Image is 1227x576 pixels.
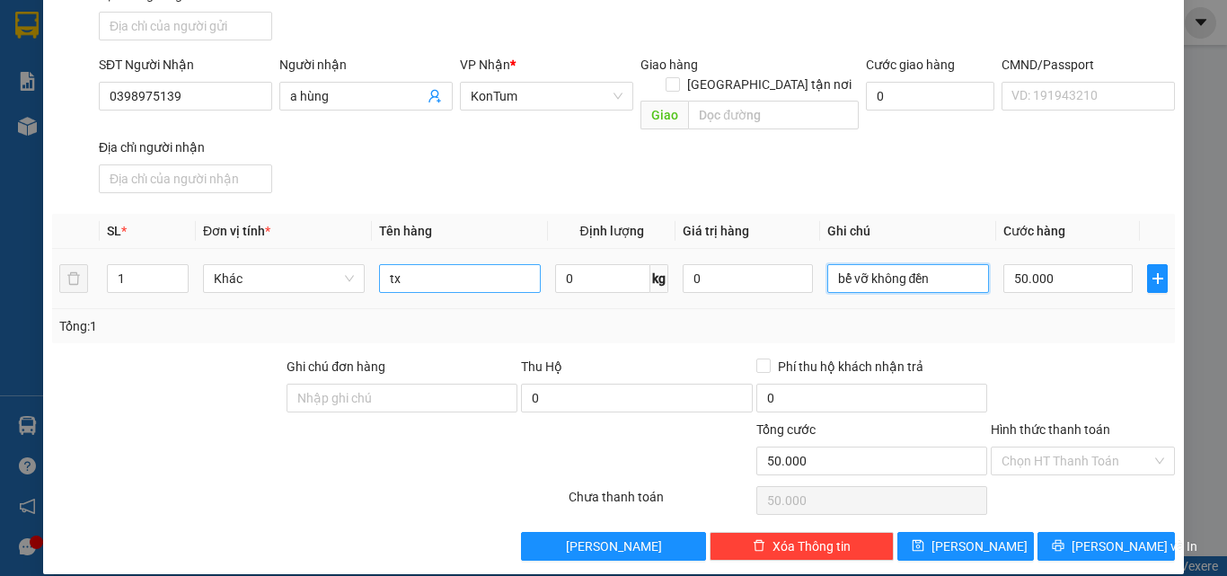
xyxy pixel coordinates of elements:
span: save [912,539,924,554]
span: kg [650,264,668,293]
span: [PERSON_NAME] [931,536,1028,556]
span: delete [753,539,765,554]
input: Ghi Chú [827,264,989,293]
input: Địa chỉ của người nhận [99,164,272,193]
span: VP Nhận [460,58,510,72]
input: VD: Bàn, Ghế [379,264,541,293]
span: Thu Hộ [521,359,562,374]
span: [PERSON_NAME] và In [1072,536,1197,556]
span: [PERSON_NAME] [566,536,662,556]
span: [GEOGRAPHIC_DATA] tận nơi [680,75,859,94]
span: printer [1052,539,1064,554]
span: Tên hàng [379,224,432,238]
button: plus [1147,264,1168,293]
span: Xóa Thông tin [772,536,851,556]
span: Phí thu hộ khách nhận trả [771,357,931,377]
label: Cước giao hàng [866,58,955,72]
span: Tổng cước [756,422,816,437]
input: Cước giao hàng [866,82,994,111]
div: Địa chỉ người nhận [99,137,272,157]
button: printer[PERSON_NAME] và In [1037,532,1175,561]
span: Cước hàng [1003,224,1065,238]
input: Địa chỉ của người gửi [99,12,272,40]
label: Hình thức thanh toán [991,422,1110,437]
input: Ghi chú đơn hàng [287,384,517,412]
div: Tổng: 1 [59,316,475,336]
button: deleteXóa Thông tin [710,532,894,561]
button: save[PERSON_NAME] [897,532,1035,561]
span: plus [1148,271,1167,286]
span: Giá trị hàng [683,224,749,238]
label: Ghi chú đơn hàng [287,359,385,374]
button: [PERSON_NAME] [521,532,705,561]
span: Định lượng [579,224,643,238]
div: Người nhận [279,55,453,75]
span: Giao hàng [640,58,698,72]
button: delete [59,264,88,293]
span: SL [107,224,121,238]
div: SĐT Người Nhận [99,55,272,75]
span: user-add [428,89,442,103]
span: KonTum [471,83,622,110]
th: Ghi chú [820,214,996,249]
span: Giao [640,101,688,129]
input: 0 [683,264,812,293]
input: Dọc đường [688,101,859,129]
span: Đơn vị tính [203,224,270,238]
span: Khác [214,265,354,292]
div: Chưa thanh toán [567,487,755,518]
div: CMND/Passport [1002,55,1175,75]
